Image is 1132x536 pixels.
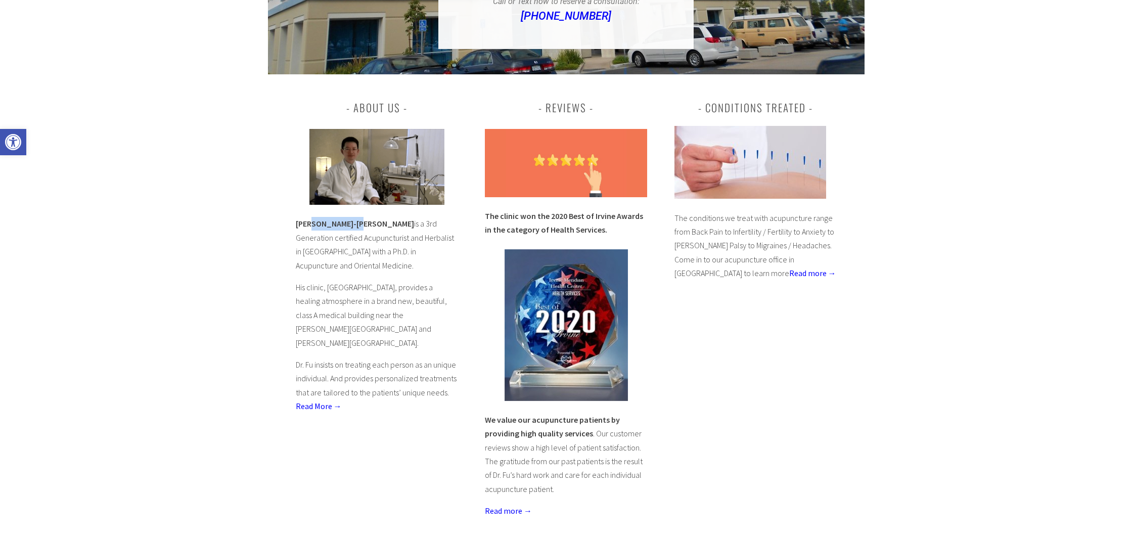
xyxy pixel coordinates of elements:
img: best acupuncturist irvine [309,129,444,205]
img: Best of Acupuncturist Health Services in Irvine 2020 [505,249,628,401]
h3: Reviews [485,99,647,117]
img: Irvine-Acupuncture-Conditions-Treated [674,126,826,199]
h3: About Us [296,99,458,117]
b: [PERSON_NAME]-[PERSON_NAME] [296,218,414,229]
a: [PHONE_NUMBER] [521,10,611,22]
p: The conditions we treat with acupuncture range from Back Pain to Infertility / Fertility to Anxie... [674,211,837,281]
a: Read more → [485,506,532,516]
h3: Conditions Treated [674,99,837,117]
a: Read More → [296,401,342,411]
strong: The clinic won the 2020 Best of Irvine Awards in the category of Health Services. [485,211,643,235]
p: His clinic, [GEOGRAPHIC_DATA], provides a healing atmosphere in a brand new, beautiful, class A m... [296,281,458,350]
strong: We value our acupuncture patients by providing high quality services [485,415,620,438]
p: . Our customer reviews show a high level of patient satisfaction. The gratitude from our past pat... [485,413,647,497]
a: Read more → [789,268,836,278]
p: is a 3rd Generation certified Acupuncturist and Herbalist in [GEOGRAPHIC_DATA] with a Ph.D. in Ac... [296,217,458,273]
p: Dr. Fu insists on treating each person as an unique individual. And provides personalized treatme... [296,358,458,414]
